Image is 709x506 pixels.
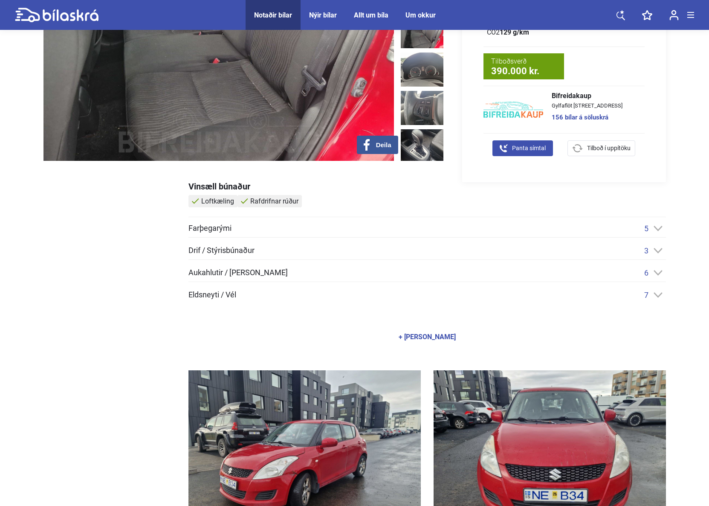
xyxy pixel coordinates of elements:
[399,334,456,340] div: + [PERSON_NAME]
[250,197,298,205] span: Rafdrifnar rúður
[401,129,443,163] img: 1756381117_6671325458637781812_28681089555195718.jpg
[491,67,556,76] span: 390.000 kr.
[587,144,631,153] span: Tilboð í uppítöku
[552,93,622,99] span: Bifreidakaup
[309,11,337,19] a: Nýir bílar
[401,14,443,48] img: 1756381113_2658401463957538150_28681085572924065.jpg
[254,11,292,19] a: Notaðir bílar
[487,29,561,36] div: CO2
[401,52,443,87] img: 1756381114_2129602315362540455_28681087038057956.jpg
[401,91,443,125] img: 1756381115_6692311534823171428_28681088166923609.jpg
[491,57,556,67] span: Tilboðsverð
[188,291,236,299] span: Eldsneyti / Vél
[644,224,648,233] span: 5
[644,246,648,255] span: 3
[644,291,648,300] span: 7
[188,269,288,276] span: Aukahlutir / [PERSON_NAME]
[357,136,398,154] button: Deila
[500,28,529,36] b: 129 g/km
[201,197,234,205] span: Loftkæling
[512,144,546,153] span: Panta símtal
[669,10,679,20] img: user-login.svg
[376,141,391,149] span: Deila
[405,11,436,19] a: Um okkur
[188,247,255,254] span: Drif / Stýrisbúnaður
[354,11,388,19] a: Allt um bíla
[552,103,622,108] span: Gylfaflöt [STREET_ADDRESS]
[644,268,648,277] span: 6
[188,224,232,232] span: Farþegarými
[552,114,622,121] a: 156 bílar á söluskrá
[188,182,666,191] div: Vinsæll búnaður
